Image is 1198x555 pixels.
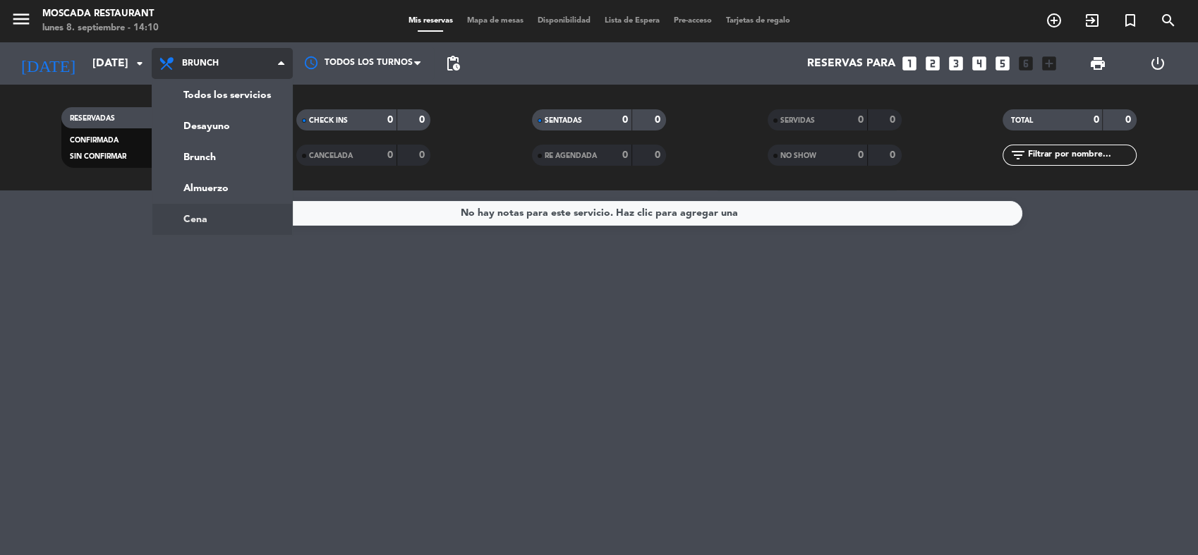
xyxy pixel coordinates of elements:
span: Disponibilidad [531,17,598,25]
i: turned_in_not [1122,12,1139,29]
i: exit_to_app [1084,12,1101,29]
i: add_circle_outline [1046,12,1063,29]
div: Moscada Restaurant [42,7,159,21]
i: looks_6 [1017,54,1035,73]
div: LOG OUT [1128,42,1188,85]
i: arrow_drop_down [131,55,148,72]
span: SENTADAS [545,117,582,124]
span: SERVIDAS [780,117,815,124]
a: Desayuno [152,111,292,142]
span: RESERVADAS [70,115,115,122]
strong: 0 [858,150,864,160]
button: menu [11,8,32,35]
span: Mis reservas [401,17,460,25]
strong: 0 [1093,115,1099,125]
strong: 0 [622,115,628,125]
strong: 0 [858,115,864,125]
i: looks_4 [970,54,988,73]
strong: 0 [387,150,393,160]
i: filter_list [1010,147,1027,164]
strong: 0 [654,150,662,160]
strong: 0 [387,115,393,125]
span: Lista de Espera [598,17,667,25]
strong: 0 [622,150,628,160]
i: search [1160,12,1177,29]
span: RE AGENDADA [545,152,597,159]
i: looks_two [924,54,942,73]
span: Mapa de mesas [460,17,531,25]
span: CANCELADA [309,152,353,159]
a: Almuerzo [152,173,292,204]
div: lunes 8. septiembre - 14:10 [42,21,159,35]
span: Tarjetas de regalo [719,17,797,25]
div: No hay notas para este servicio. Haz clic para agregar una [461,205,738,221]
i: looks_3 [947,54,965,73]
span: Reservas para [807,57,895,71]
i: looks_one [900,54,919,73]
span: CHECK INS [309,117,348,124]
strong: 0 [419,150,428,160]
i: add_box [1040,54,1058,73]
a: Cena [152,204,292,235]
i: looks_5 [993,54,1012,73]
strong: 0 [654,115,662,125]
span: SIN CONFIRMAR [70,153,126,160]
span: TOTAL [1011,117,1033,124]
span: Brunch [182,59,219,68]
i: menu [11,8,32,30]
span: print [1089,55,1106,72]
strong: 0 [890,115,898,125]
span: Pre-acceso [667,17,719,25]
strong: 0 [890,150,898,160]
i: [DATE] [11,48,85,79]
span: NO SHOW [780,152,816,159]
input: Filtrar por nombre... [1027,147,1136,163]
i: power_settings_new [1149,55,1166,72]
strong: 0 [1125,115,1134,125]
span: pending_actions [444,55,461,72]
span: CONFIRMADA [70,137,119,144]
strong: 0 [419,115,428,125]
a: Todos los servicios [152,80,292,111]
a: Brunch [152,142,292,173]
